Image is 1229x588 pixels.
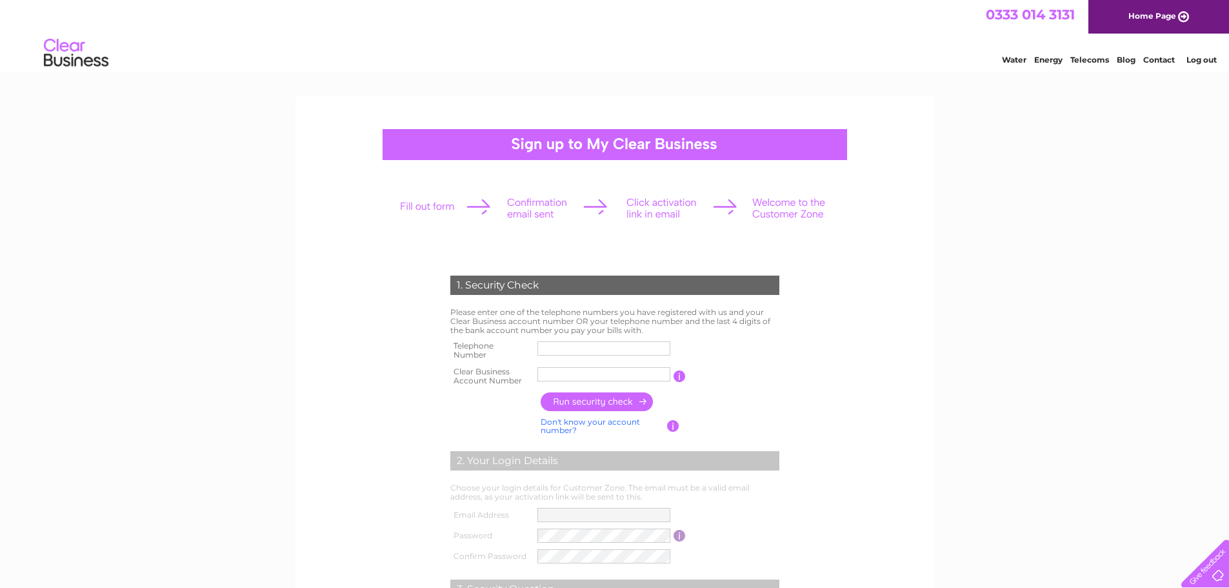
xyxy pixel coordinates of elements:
[447,505,535,525] th: Email Address
[674,370,686,382] input: Information
[1034,55,1063,65] a: Energy
[1143,55,1175,65] a: Contact
[447,338,535,363] th: Telephone Number
[667,420,679,432] input: Information
[1002,55,1026,65] a: Water
[1186,55,1217,65] a: Log out
[674,530,686,542] input: Information
[450,276,779,295] div: 1. Security Check
[541,417,640,436] a: Don't know your account number?
[986,6,1075,23] a: 0333 014 3131
[1117,55,1135,65] a: Blog
[447,525,535,546] th: Password
[447,363,535,389] th: Clear Business Account Number
[450,451,779,471] div: 2. Your Login Details
[447,305,783,338] td: Please enter one of the telephone numbers you have registered with us and your Clear Business acc...
[43,34,109,73] img: logo.png
[447,546,535,567] th: Confirm Password
[447,480,783,505] td: Choose your login details for Customer Zone. The email must be a valid email address, as your act...
[310,7,920,63] div: Clear Business is a trading name of Verastar Limited (registered in [GEOGRAPHIC_DATA] No. 3667643...
[1070,55,1109,65] a: Telecoms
